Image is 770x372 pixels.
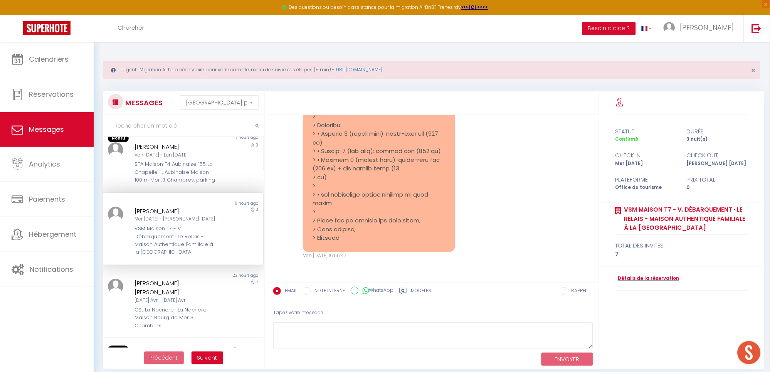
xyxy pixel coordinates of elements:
[335,66,382,73] a: [URL][DOMAIN_NAME]
[183,273,263,279] div: 23 hours ago
[134,215,218,223] div: Mer [DATE] - [PERSON_NAME] [DATE]
[150,354,178,362] span: Précédent
[134,306,218,330] div: CSL La Nacrière · La Nacrière Maison Bourg de Mer 3 Chambres
[29,194,65,204] span: Paiements
[112,15,150,42] a: Chercher
[615,275,679,282] a: Détails de la réservation
[752,24,762,33] img: logout
[108,207,123,222] img: ...
[610,151,682,160] div: check in
[411,287,431,297] label: Modèles
[29,229,76,239] span: Hébergement
[103,115,264,137] input: Rechercher un mot clé
[615,136,639,142] span: Confirmé
[738,341,761,364] div: Ouvrir le chat
[568,287,587,296] label: RAPPEL
[108,279,123,294] img: ...
[23,21,71,35] img: Super Booking
[134,225,218,256] div: VSM Maison T7 - V. Débarquement · Le Relais - Maison Authentique Familiale à la [GEOGRAPHIC_DATA]
[134,297,218,304] div: [DATE] Avr - [DATE] Avr
[752,67,756,74] button: Close
[610,127,682,136] div: statut
[29,54,69,64] span: Calendriers
[610,175,682,184] div: Plateforme
[682,151,753,160] div: check out
[680,23,734,32] span: [PERSON_NAME]
[183,135,263,142] div: 17 hours ago
[118,24,144,32] span: Chercher
[134,207,218,216] div: [PERSON_NAME]
[29,159,60,169] span: Analytics
[615,241,748,250] div: total des invités
[682,160,753,167] div: [PERSON_NAME] [DATE]
[311,287,345,296] label: NOTE INTERNE
[123,94,163,111] h3: MESSAGES
[303,252,455,259] div: Ven [DATE] 16:55:47
[622,205,748,232] a: VSM Maison T7 - V. Débarquement · Le Relais - Maison Authentique Familiale à la [GEOGRAPHIC_DATA]
[103,61,761,79] div: Urgent : Migration Airbnb nécessaire pour votre compte, merci de suivre ces étapes (5 min) -
[108,346,129,353] span: Non lu
[183,346,263,353] div: 23 hours ago
[541,353,593,366] button: ENVOYER
[582,22,636,35] button: Besoin d'aide ?
[134,142,218,151] div: [PERSON_NAME]
[183,200,263,207] div: 19 hours ago
[108,142,123,158] img: ...
[682,127,753,136] div: durée
[752,66,756,75] span: ×
[615,250,748,259] div: 7
[108,135,129,142] span: Non lu
[144,352,184,365] button: Previous
[281,287,297,296] label: EMAIL
[134,279,218,297] div: [PERSON_NAME] [PERSON_NAME]
[682,136,753,143] div: 3 nuit(s)
[197,354,217,362] span: Suivant
[658,15,744,42] a: ... [PERSON_NAME]
[256,207,258,212] span: 3
[664,22,675,34] img: ...
[29,89,74,99] span: Réservations
[256,142,258,148] span: 3
[682,184,753,191] div: 0
[610,184,682,191] div: Office du tourisme
[358,287,393,295] label: WhatsApp
[30,264,73,274] span: Notifications
[273,303,593,322] div: Tapez votre message
[29,125,64,134] span: Messages
[256,279,258,284] span: 7
[461,4,488,10] a: >>> ICI <<<<
[682,175,753,184] div: Prix total
[610,160,682,167] div: Mer [DATE]
[134,151,218,159] div: Ven [DATE] - Lun [DATE]
[192,352,223,365] button: Next
[134,160,218,184] div: STA Maison T4 Aubinaise 155 La Chapelle · L'Aubinaise Maison 100 m Mer ,3 Chambres, parking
